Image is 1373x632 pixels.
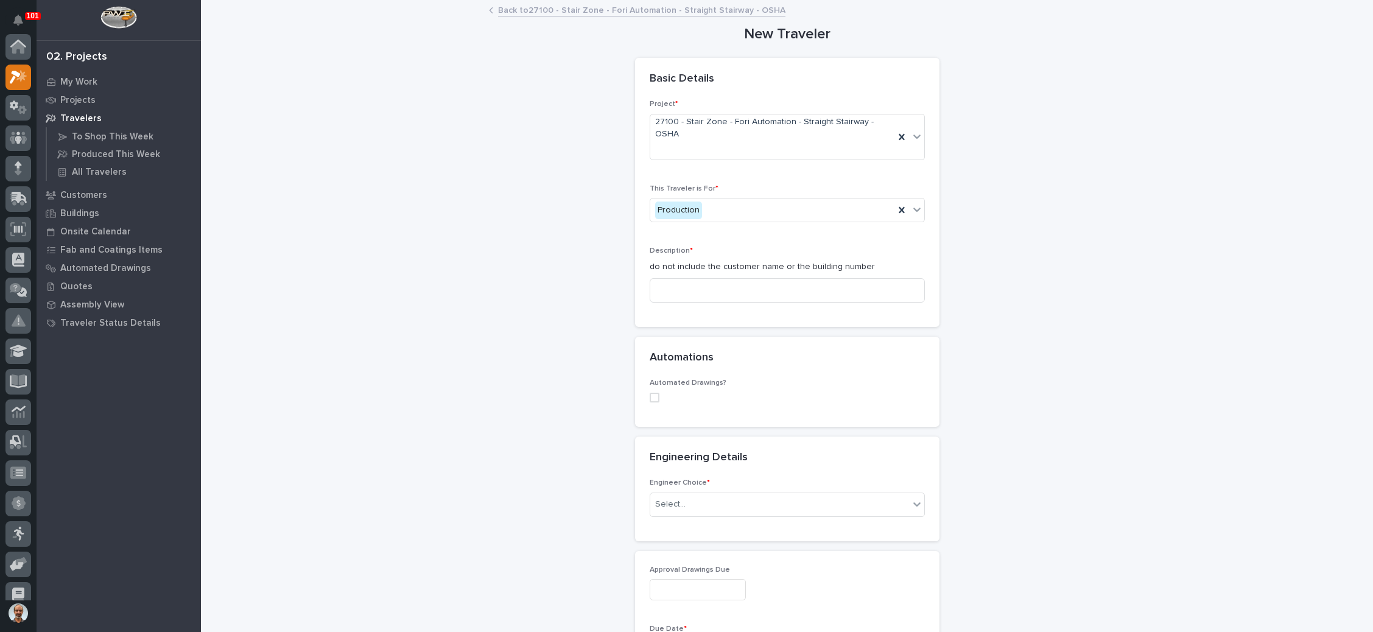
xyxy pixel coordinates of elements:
[650,72,714,86] h2: Basic Details
[15,15,31,34] div: Notifications101
[60,226,131,237] p: Onsite Calendar
[60,95,96,106] p: Projects
[100,6,136,29] img: Workspace Logo
[60,263,151,274] p: Automated Drawings
[498,2,785,16] a: Back to27100 - Stair Zone - Fori Automation - Straight Stairway - OSHA
[60,281,93,292] p: Quotes
[650,451,748,465] h2: Engineering Details
[37,91,201,109] a: Projects
[46,51,107,64] div: 02. Projects
[47,163,201,180] a: All Travelers
[37,204,201,222] a: Buildings
[655,498,686,511] div: Select...
[60,318,161,329] p: Traveler Status Details
[60,300,124,311] p: Assembly View
[655,116,890,141] span: 27100 - Stair Zone - Fori Automation - Straight Stairway - OSHA
[60,113,102,124] p: Travelers
[72,149,160,160] p: Produced This Week
[47,128,201,145] a: To Shop This Week
[650,566,730,574] span: Approval Drawings Due
[37,295,201,314] a: Assembly View
[72,167,127,178] p: All Travelers
[27,12,39,20] p: 101
[37,72,201,91] a: My Work
[635,26,939,43] h1: New Traveler
[655,202,702,219] div: Production
[650,185,718,192] span: This Traveler is For
[37,222,201,241] a: Onsite Calendar
[650,351,714,365] h2: Automations
[47,146,201,163] a: Produced This Week
[650,100,678,108] span: Project
[650,379,726,387] span: Automated Drawings?
[37,109,201,127] a: Travelers
[5,7,31,33] button: Notifications
[60,190,107,201] p: Customers
[650,247,693,255] span: Description
[650,479,710,486] span: Engineer Choice
[60,208,99,219] p: Buildings
[37,314,201,332] a: Traveler Status Details
[37,259,201,277] a: Automated Drawings
[5,600,31,626] button: users-avatar
[60,77,97,88] p: My Work
[60,245,163,256] p: Fab and Coatings Items
[37,186,201,204] a: Customers
[37,241,201,259] a: Fab and Coatings Items
[37,277,201,295] a: Quotes
[72,132,153,142] p: To Shop This Week
[650,261,925,273] p: do not include the customer name or the building number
